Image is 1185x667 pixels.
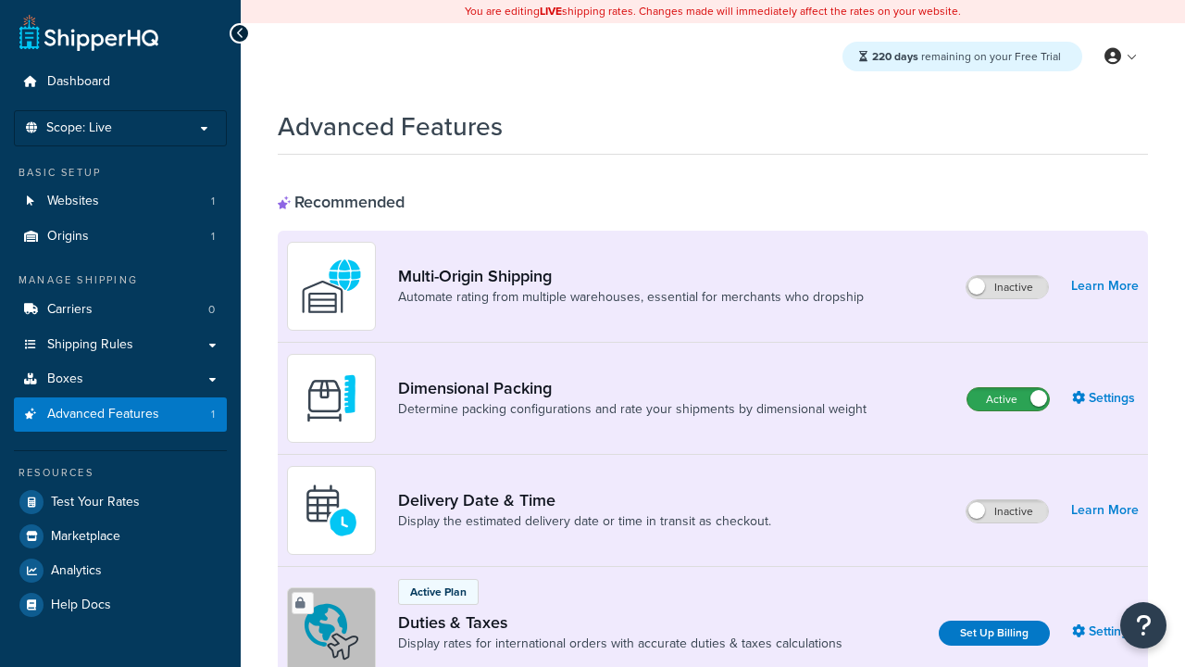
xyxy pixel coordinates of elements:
[47,407,159,422] span: Advanced Features
[14,293,227,327] a: Carriers0
[47,371,83,387] span: Boxes
[14,184,227,219] li: Websites
[14,520,227,553] a: Marketplace
[51,598,111,613] span: Help Docs
[51,495,140,510] span: Test Your Rates
[398,490,771,510] a: Delivery Date & Time
[1071,497,1139,523] a: Learn More
[299,254,364,319] img: WatD5o0RtDAAAAAElFTkSuQmCC
[14,293,227,327] li: Carriers
[410,584,467,600] p: Active Plan
[398,512,771,531] a: Display the estimated delivery date or time in transit as checkout.
[47,337,133,353] span: Shipping Rules
[967,500,1048,522] label: Inactive
[208,302,215,318] span: 0
[14,220,227,254] li: Origins
[47,302,93,318] span: Carriers
[14,465,227,481] div: Resources
[51,563,102,579] span: Analytics
[278,192,405,212] div: Recommended
[14,184,227,219] a: Websites1
[14,272,227,288] div: Manage Shipping
[872,48,1061,65] span: remaining on your Free Trial
[398,266,864,286] a: Multi-Origin Shipping
[398,612,842,633] a: Duties & Taxes
[1072,619,1139,645] a: Settings
[967,388,1049,410] label: Active
[14,165,227,181] div: Basic Setup
[47,194,99,209] span: Websites
[47,229,89,245] span: Origins
[967,276,1048,298] label: Inactive
[278,108,503,145] h1: Advanced Features
[14,397,227,432] a: Advanced Features1
[939,621,1050,646] a: Set Up Billing
[14,328,227,362] a: Shipping Rules
[1071,273,1139,299] a: Learn More
[14,220,227,254] a: Origins1
[211,229,215,245] span: 1
[540,3,562,19] b: LIVE
[872,48,918,65] strong: 220 days
[299,478,364,543] img: gfkeb5ejjkALwAAAABJRU5ErkJggg==
[47,74,110,90] span: Dashboard
[46,120,112,136] span: Scope: Live
[1120,602,1166,648] button: Open Resource Center
[14,397,227,432] li: Advanced Features
[14,588,227,622] a: Help Docs
[398,288,864,307] a: Automate rating from multiple warehouses, essential for merchants who dropship
[1072,385,1139,411] a: Settings
[14,554,227,587] a: Analytics
[398,400,867,419] a: Determine packing configurations and rate your shipments by dimensional weight
[299,366,364,431] img: DTVBYsAAAAAASUVORK5CYII=
[51,529,120,545] span: Marketplace
[211,194,215,209] span: 1
[211,407,215,422] span: 1
[14,65,227,99] a: Dashboard
[398,378,867,398] a: Dimensional Packing
[14,362,227,396] a: Boxes
[398,635,842,653] a: Display rates for international orders with accurate duties & taxes calculations
[14,485,227,519] a: Test Your Rates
